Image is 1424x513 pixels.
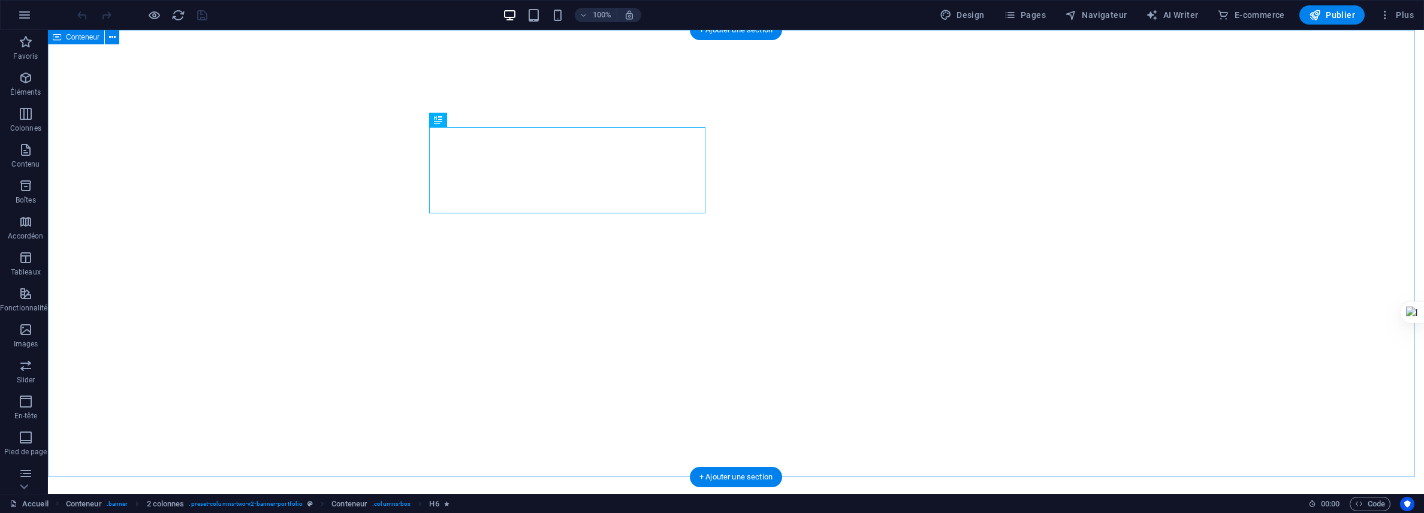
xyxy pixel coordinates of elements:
span: Cliquez pour sélectionner. Double-cliquez pour modifier. [429,497,439,511]
button: reload [171,8,185,22]
span: Publier [1309,9,1355,21]
div: + Ajouter une section [690,467,782,487]
span: . columns-box [372,497,411,511]
a: Cliquez pour annuler la sélection. Double-cliquez pour ouvrir Pages. [10,497,49,511]
button: AI Writer [1141,5,1203,25]
div: Design (Ctrl+Alt+Y) [935,5,989,25]
i: Cet élément est une présélection personnalisable. [307,500,313,507]
button: Design [935,5,989,25]
span: AI Writer [1146,9,1198,21]
p: Contenu [11,159,40,169]
span: Design [940,9,985,21]
span: Pages [1004,9,1046,21]
p: En-tête [14,411,37,421]
p: Pied de page [4,447,47,457]
nav: breadcrumb [66,497,449,511]
i: Actualiser la page [171,8,185,22]
span: Plus [1379,9,1414,21]
button: Publier [1299,5,1365,25]
span: Cliquez pour sélectionner. Double-cliquez pour modifier. [331,497,367,511]
p: Favoris [13,52,38,61]
span: Cliquez pour sélectionner. Double-cliquez pour modifier. [147,497,185,511]
p: Éléments [10,87,41,97]
span: E-commerce [1217,9,1284,21]
span: Cliquez pour sélectionner. Double-cliquez pour modifier. [66,497,102,511]
span: . preset-columns-two-v2-banner-portfolio [189,497,303,511]
button: Cliquez ici pour quitter le mode Aperçu et poursuivre l'édition. [147,8,161,22]
span: . banner [107,497,128,511]
p: Tableaux [11,267,41,277]
p: Boîtes [16,195,36,205]
span: 00 00 [1321,497,1339,511]
button: Pages [999,5,1051,25]
p: Colonnes [10,123,41,133]
button: 100% [575,8,617,22]
span: Conteneur [66,34,99,41]
button: Code [1350,497,1390,511]
i: Cet élément contient une animation. [444,500,449,507]
h6: 100% [593,8,612,22]
span: Navigateur [1065,9,1127,21]
button: Usercentrics [1400,497,1414,511]
div: + Ajouter une section [690,20,782,40]
button: Navigateur [1060,5,1132,25]
p: Accordéon [8,231,43,241]
p: Images [14,339,38,349]
button: Plus [1374,5,1419,25]
h6: Durée de la session [1308,497,1340,511]
button: E-commerce [1212,5,1289,25]
i: Lors du redimensionnement, ajuster automatiquement le niveau de zoom en fonction de l'appareil sé... [624,10,635,20]
p: Slider [17,375,35,385]
span: Code [1355,497,1385,511]
span: : [1329,499,1331,508]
